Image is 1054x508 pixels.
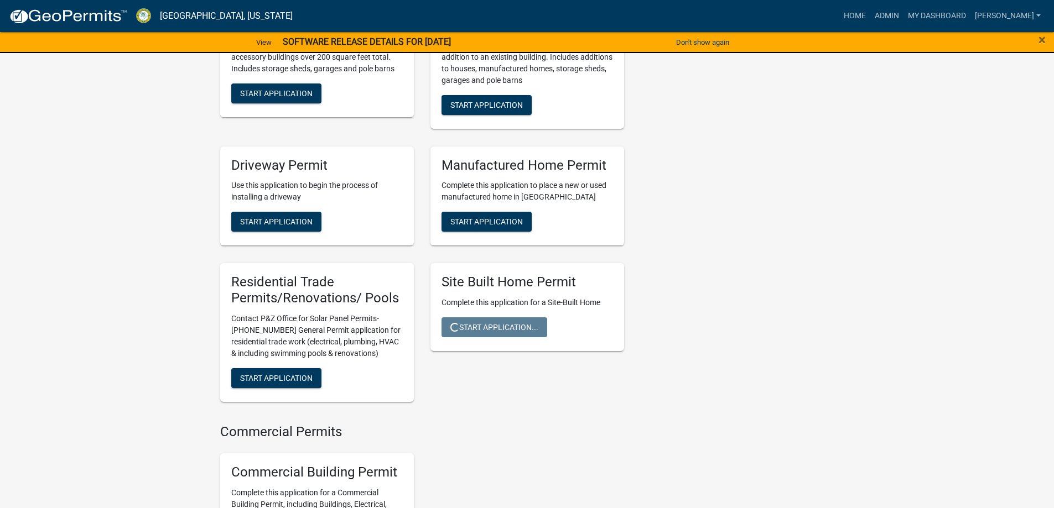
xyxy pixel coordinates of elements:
button: Close [1039,33,1046,46]
button: Start Application [442,212,532,232]
span: Start Application [240,88,313,97]
img: Crawford County, Georgia [136,8,151,23]
p: Complete this application to place a new or used manufactured home in [GEOGRAPHIC_DATA] [442,180,613,203]
h5: Site Built Home Permit [442,274,613,290]
h5: Driveway Permit [231,158,403,174]
button: Don't show again [672,33,734,51]
button: Start Application [231,212,321,232]
p: Use this application to apply for a permit for an addition to an existing building. Includes addi... [442,40,613,86]
span: Start Application [240,374,313,383]
p: Use this application to apply for a permit for accessory buildings over 200 square feet total. In... [231,40,403,75]
button: Start Application [231,368,321,388]
span: Start Application [450,100,523,109]
a: View [252,33,276,51]
a: My Dashboard [904,6,970,27]
button: Start Application... [442,317,547,337]
span: Start Application [450,217,523,226]
strong: SOFTWARE RELEASE DETAILS FOR [DATE] [283,36,451,47]
span: × [1039,32,1046,48]
h4: Commercial Permits [220,424,624,440]
p: Contact P&Z Office for Solar Panel Permits- [PHONE_NUMBER] General Permit application for residen... [231,313,403,359]
h5: Residential Trade Permits/Renovations/ Pools [231,274,403,306]
a: [GEOGRAPHIC_DATA], [US_STATE] [160,7,293,25]
a: Admin [870,6,904,27]
span: Start Application [240,217,313,226]
p: Complete this application for a Site-Built Home [442,297,613,308]
button: Start Application [442,95,532,115]
span: Start Application... [450,323,538,332]
a: [PERSON_NAME] [970,6,1045,27]
button: Start Application [231,83,321,103]
p: Use this application to begin the process of installing a driveway [231,180,403,203]
h5: Manufactured Home Permit [442,158,613,174]
h5: Commercial Building Permit [231,464,403,480]
a: Home [839,6,870,27]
